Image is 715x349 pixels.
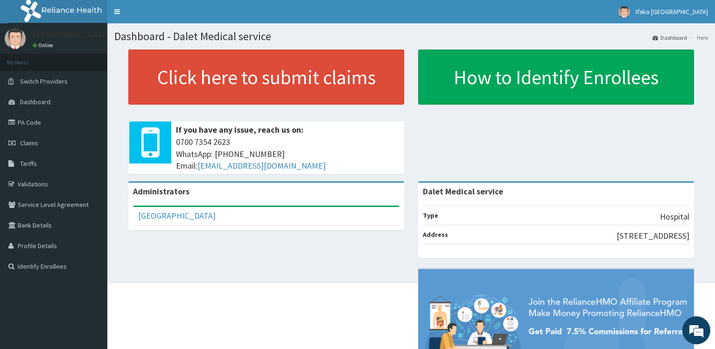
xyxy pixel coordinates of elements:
[5,28,26,49] img: User Image
[618,6,630,18] img: User Image
[128,50,404,105] a: Click here to submit claims
[418,50,694,105] a: How to Identify Enrollees
[20,98,50,106] span: Dashboard
[33,30,110,39] p: [GEOGRAPHIC_DATA]
[20,139,38,147] span: Claims
[20,159,37,168] span: Tariffs
[423,186,503,197] strong: Dalet Medical service
[660,211,689,223] p: Hospital
[133,186,189,197] b: Administrators
[423,230,448,239] b: Address
[33,42,55,49] a: Online
[138,210,216,221] a: [GEOGRAPHIC_DATA]
[20,77,68,85] span: Switch Providers
[197,160,326,171] a: [EMAIL_ADDRESS][DOMAIN_NAME]
[176,124,303,135] b: If you have any issue, reach us on:
[636,7,708,16] span: Ifako [GEOGRAPHIC_DATA]
[114,30,708,43] h1: Dashboard - Dalet Medical service
[423,211,438,220] b: Type
[652,34,687,42] a: Dashboard
[617,230,689,242] p: [STREET_ADDRESS]
[688,34,708,42] li: Here
[176,136,400,172] span: 0700 7354 2623 WhatsApp: [PHONE_NUMBER] Email:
